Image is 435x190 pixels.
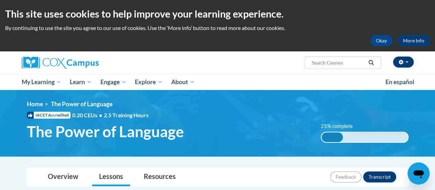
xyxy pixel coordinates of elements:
a: Overview [41,168,85,186]
a: Engage [96,74,131,90]
p: By continuing to use the site you agree to our use of cookies. Use the ‘More info’ button to read... [5,24,430,32]
span: En español [385,78,414,86]
button: Search [366,59,376,67]
div: 25% complete [322,132,343,142]
a: Learn [65,74,96,90]
span: IACET Accredited [27,112,70,119]
a: Resources [137,168,183,186]
div: Main menu [17,74,419,90]
span: Engage [100,78,126,86]
button: Account Settings [393,57,414,68]
span: 2.5 Training Hours [104,112,149,118]
a: En español [381,75,419,89]
button: Transcript [363,171,396,182]
span: Learn [70,78,91,86]
input: Search Courses [311,59,366,67]
a: Home [27,100,43,108]
span: My Learning [21,78,61,86]
a: My Learning [17,74,66,90]
a: Explore [130,74,167,90]
a: Lessons [92,168,130,186]
span: About [171,78,195,86]
a: More Info [398,35,430,46]
button: Feedback [330,171,361,182]
label: 25% complete [321,122,360,130]
iframe: Button to launch messaging window [407,162,429,184]
span: Explore [135,78,162,86]
a: About [167,74,199,90]
h2: This site uses cookies to help improve your learning experience. [5,7,430,21]
button: Okay [370,35,392,46]
img: Cox Campus [22,57,99,69]
span: • [99,112,102,118]
span: The Power of Language [27,122,184,141]
span: The Power of Language [51,100,112,108]
a: Cox Campus [22,57,145,69]
span: 0.20 CEUs [72,111,104,119]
